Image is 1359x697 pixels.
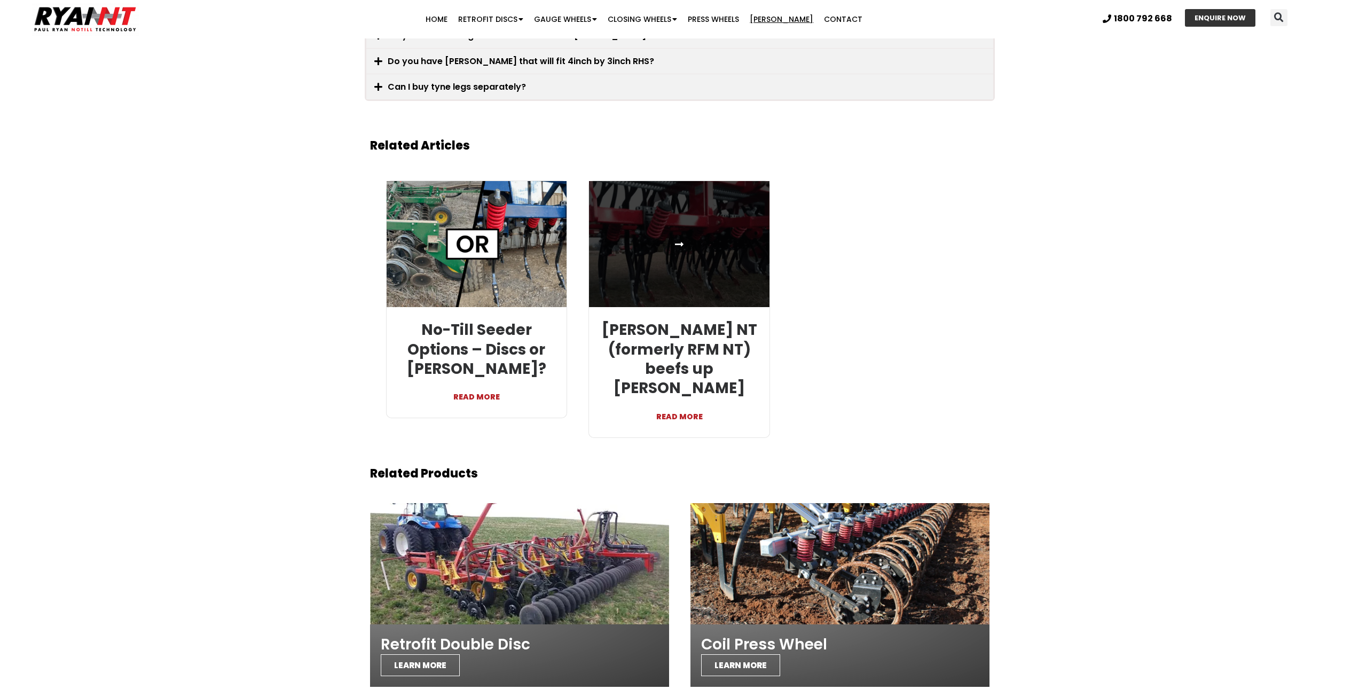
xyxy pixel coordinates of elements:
[682,9,744,30] a: Press Wheels
[1185,9,1255,27] a: ENQUIRE NOW
[690,503,989,687] a: Coil Press Wheel LEARN MORE
[701,635,979,654] h2: Coil Press Wheel
[602,9,682,30] a: Closing Wheels
[1270,9,1287,26] div: Search
[1195,14,1246,21] span: ENQUIRE NOW
[395,379,559,404] a: READ MORE
[420,9,453,30] a: Home
[264,9,1025,30] nav: Menu
[744,9,819,30] a: [PERSON_NAME]
[385,180,567,308] img: RYAN NT Discs or tynes banner - No-Till Seeder
[370,503,669,687] a: Retrofit Double Disc LEARN MORE
[529,9,602,30] a: Gauge Wheels
[388,55,654,67] a: Do you have [PERSON_NAME] that will fit 4inch by 3inch RHS?
[407,319,546,379] a: No-Till Seeder Options – Discs or [PERSON_NAME]?
[366,49,993,74] div: Do you have [PERSON_NAME] that will fit 4inch by 3inch RHS?
[597,398,761,424] a: READ MORE
[366,74,993,99] div: Can I buy tyne legs separately?
[388,81,526,93] a: Can I buy tyne legs separately?
[453,9,529,30] a: Retrofit Discs
[370,138,989,154] h2: Related Articles
[701,654,780,676] span: LEARN MORE
[381,654,460,676] span: LEARN MORE
[1114,14,1172,23] span: 1800 792 668
[819,9,868,30] a: Contact
[370,466,989,482] h2: Related Products
[1103,14,1172,23] a: 1800 792 668
[381,635,658,654] h2: Retrofit Double Disc
[32,3,139,36] img: Ryan NT logo
[602,319,757,398] a: [PERSON_NAME] NT (formerly RFM NT) beefs up [PERSON_NAME]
